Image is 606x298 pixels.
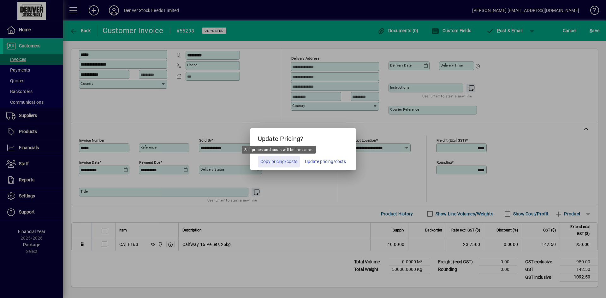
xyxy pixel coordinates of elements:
span: Update pricing/costs [305,158,346,165]
span: Copy pricing/costs [260,158,297,165]
h5: Update Pricing? [250,128,356,147]
button: Copy pricing/costs [258,156,300,167]
div: Sell prices and costs will be the same. [242,146,316,154]
button: Update pricing/costs [302,156,348,167]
